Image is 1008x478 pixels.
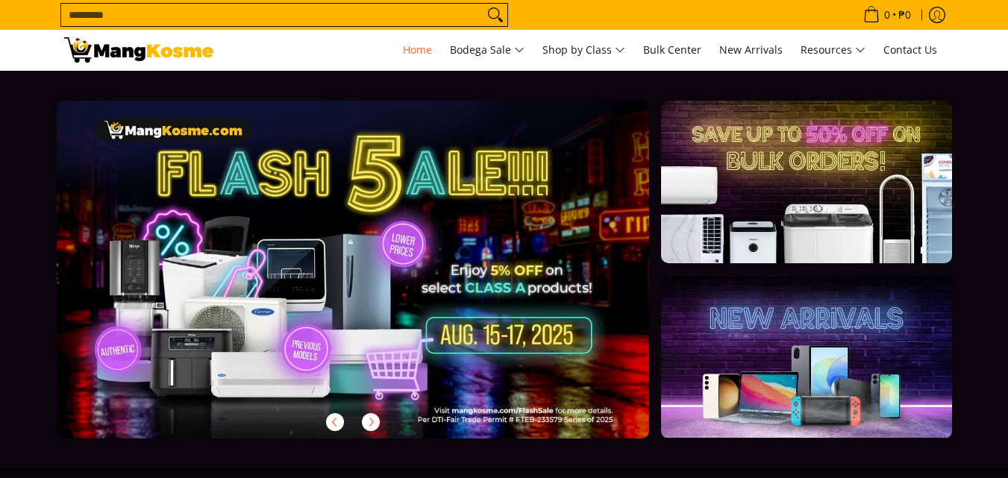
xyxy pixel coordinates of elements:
a: More [57,101,698,462]
button: Search [483,4,507,26]
a: New Arrivals [712,30,790,70]
span: 0 [882,10,892,20]
a: Contact Us [876,30,945,70]
a: Shop by Class [535,30,633,70]
button: Previous [319,406,351,438]
span: Bodega Sale [450,41,525,60]
a: Home [395,30,439,70]
span: Resources [801,41,865,60]
span: New Arrivals [719,43,783,57]
a: Resources [793,30,873,70]
span: Shop by Class [542,41,625,60]
span: Home [403,43,432,57]
span: Contact Us [883,43,937,57]
img: Mang Kosme: Your Home Appliances Warehouse Sale Partner! [64,37,213,63]
a: Bodega Sale [442,30,532,70]
button: Next [354,406,387,438]
span: • [859,7,915,23]
span: Bulk Center [643,43,701,57]
a: Bulk Center [636,30,709,70]
span: ₱0 [896,10,913,20]
nav: Main Menu [228,30,945,70]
